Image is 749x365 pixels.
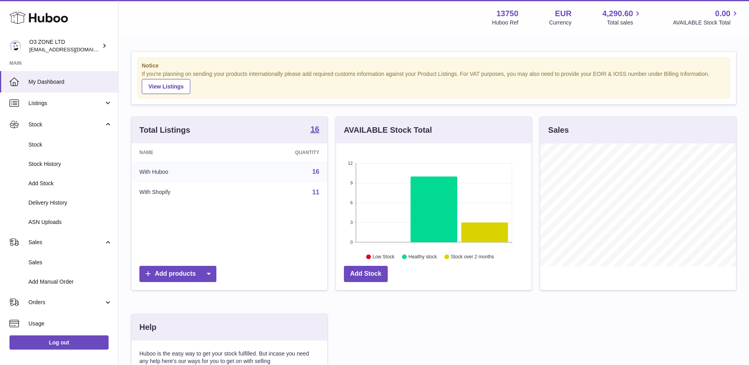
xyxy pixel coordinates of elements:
span: Orders [28,299,104,306]
a: Add Stock [344,266,388,282]
text: 0 [350,240,353,245]
td: With Shopify [131,182,237,203]
text: 12 [348,161,353,166]
span: My Dashboard [28,78,112,86]
h3: Help [139,322,156,333]
h3: AVAILABLE Stock Total [344,125,432,135]
span: Stock [28,121,104,128]
a: 0.00 AVAILABLE Stock Total [673,8,740,26]
div: O3 ZONE LTD [29,38,100,53]
span: Stock [28,141,112,149]
span: Sales [28,259,112,266]
text: Low Stock [373,254,395,260]
text: Healthy stock [408,254,437,260]
div: Huboo Ref [492,19,518,26]
span: Listings [28,100,104,107]
text: 3 [350,220,353,225]
span: Delivery History [28,199,112,207]
div: If you're planning on sending your products internationally please add required customs informati... [142,70,726,94]
text: 9 [350,181,353,185]
a: 11 [312,189,319,196]
strong: EUR [555,8,571,19]
span: 0.00 [715,8,730,19]
a: View Listings [142,79,190,94]
text: Stock over 2 months [451,254,494,260]
span: Add Stock [28,180,112,187]
strong: 16 [310,125,319,133]
img: hello@o3zoneltd.co.uk [9,40,21,52]
text: 6 [350,200,353,205]
a: 16 [310,125,319,135]
span: ASN Uploads [28,218,112,226]
th: Quantity [237,143,327,162]
span: Sales [28,239,104,246]
th: Name [131,143,237,162]
div: Currency [549,19,572,26]
strong: Notice [142,62,726,70]
span: [EMAIL_ADDRESS][DOMAIN_NAME] [29,46,116,53]
h3: Sales [548,125,569,135]
a: 16 [312,168,319,175]
a: Log out [9,335,109,350]
span: Add Manual Order [28,278,112,286]
span: 4,290.60 [603,8,633,19]
a: 4,290.60 Total sales [603,8,642,26]
span: Stock History [28,160,112,168]
td: With Huboo [131,162,237,182]
span: Total sales [607,19,642,26]
h3: Total Listings [139,125,190,135]
p: Huboo is the easy way to get your stock fulfilled. But incase you need any help here's our ways f... [139,350,319,365]
span: Usage [28,320,112,327]
a: Add products [139,266,216,282]
span: AVAILABLE Stock Total [673,19,740,26]
strong: 13750 [496,8,518,19]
